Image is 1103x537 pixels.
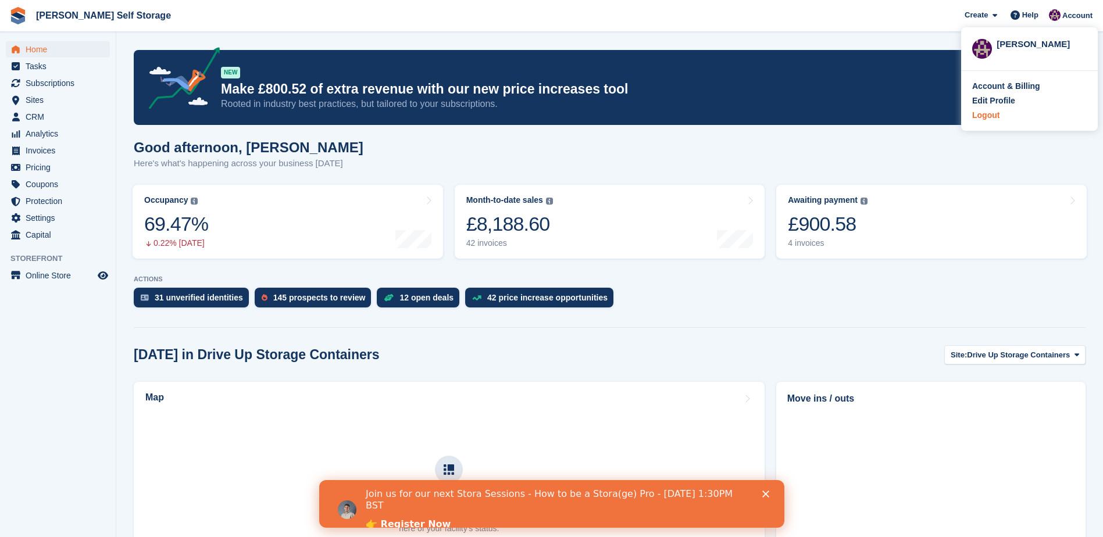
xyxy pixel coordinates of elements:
a: Account & Billing [972,80,1087,92]
a: menu [6,126,110,142]
div: Logout [972,109,1000,121]
div: 31 unverified identities [155,293,243,302]
div: Edit Profile [972,95,1015,107]
span: Online Store [26,267,95,284]
a: Occupancy 69.47% 0.22% [DATE] [133,185,443,259]
div: £900.58 [788,212,868,236]
a: Edit Profile [972,95,1087,107]
span: Protection [26,193,95,209]
a: menu [6,176,110,192]
h2: Move ins / outs [787,392,1075,406]
span: Tasks [26,58,95,74]
div: 0.22% [DATE] [144,238,208,248]
div: Account & Billing [972,80,1040,92]
span: Invoices [26,142,95,159]
a: Month-to-date sales £8,188.60 42 invoices [455,185,765,259]
h2: Map [145,392,164,403]
div: £8,188.60 [466,212,553,236]
a: [PERSON_NAME] Self Storage [31,6,176,25]
a: 31 unverified identities [134,288,255,313]
div: 4 invoices [788,238,868,248]
span: Sites [26,92,95,108]
span: Pricing [26,159,95,176]
p: Rooted in industry best practices, but tailored to your subscriptions. [221,98,984,110]
button: Site: Drive Up Storage Containers [944,345,1086,364]
a: menu [6,75,110,91]
div: Close [443,10,455,17]
img: price-adjustments-announcement-icon-8257ccfd72463d97f412b2fc003d46551f7dbcb40ab6d574587a9cd5c0d94... [139,47,220,113]
h2: [DATE] in Drive Up Storage Containers [134,347,380,363]
p: ACTIONS [134,275,1086,283]
a: menu [6,193,110,209]
img: icon-info-grey-7440780725fd019a000dd9b08b2336e03edf1995a4989e88bcd33f0948082b44.svg [546,198,553,205]
span: CRM [26,109,95,125]
span: Create [965,9,988,21]
span: Site: [951,349,967,361]
div: Occupancy [144,195,188,205]
img: deal-1b604bf984904fb50ccaf53a9ad4b4a5d6e5aea283cecdc64d6e3604feb123c2.svg [384,293,394,302]
a: Awaiting payment £900.58 4 invoices [776,185,1087,259]
p: Here's what's happening across your business [DATE] [134,157,363,170]
div: 42 invoices [466,238,553,248]
span: Analytics [26,126,95,142]
h1: Good afternoon, [PERSON_NAME] [134,139,363,155]
a: 12 open deals [377,288,465,313]
img: price_increase_opportunities-93ffe204e8149a01c8c9dc8f82e8f89637d9d84a8eef4429ea346261dce0b2c0.svg [472,295,481,300]
div: 42 price increase opportunities [487,293,608,302]
img: verify_identity-adf6edd0f0f0b5bbfe63781bf79b02c33cf7c696d77639b501bdc392416b5a36.svg [141,294,149,301]
div: Awaiting payment [788,195,858,205]
a: Logout [972,109,1087,121]
span: Help [1022,9,1038,21]
span: Account [1062,10,1093,22]
a: menu [6,159,110,176]
div: Month-to-date sales [466,195,543,205]
img: icon-info-grey-7440780725fd019a000dd9b08b2336e03edf1995a4989e88bcd33f0948082b44.svg [861,198,868,205]
a: 42 price increase opportunities [465,288,619,313]
img: prospect-51fa495bee0391a8d652442698ab0144808aea92771e9ea1ae160a38d050c398.svg [262,294,267,301]
span: Drive Up Storage Containers [967,349,1070,361]
img: Nikki Ambrosini [1049,9,1061,21]
span: Storefront [10,253,116,264]
a: menu [6,227,110,243]
div: 145 prospects to review [273,293,366,302]
span: Capital [26,227,95,243]
a: menu [6,41,110,58]
a: menu [6,58,110,74]
a: Preview store [96,268,110,282]
img: Nikki Ambrosini [972,39,992,59]
a: menu [6,267,110,284]
span: Home [26,41,95,58]
a: menu [6,210,110,226]
div: NEW [221,67,240,78]
a: menu [6,142,110,159]
img: icon-info-grey-7440780725fd019a000dd9b08b2336e03edf1995a4989e88bcd33f0948082b44.svg [191,198,198,205]
div: 12 open deals [399,293,454,302]
p: Make £800.52 of extra revenue with our new price increases tool [221,81,984,98]
a: menu [6,92,110,108]
a: 👉 Register Now [47,38,131,51]
img: stora-icon-8386f47178a22dfd0bd8f6a31ec36ba5ce8667c1dd55bd0f319d3a0aa187defe.svg [9,7,27,24]
iframe: Intercom live chat banner [319,480,784,528]
a: 145 prospects to review [255,288,377,313]
span: Settings [26,210,95,226]
div: 69.47% [144,212,208,236]
a: menu [6,109,110,125]
span: Subscriptions [26,75,95,91]
span: Coupons [26,176,95,192]
div: [PERSON_NAME] [997,38,1087,48]
img: map-icn-33ee37083ee616e46c38cad1a60f524a97daa1e2b2c8c0bc3eb3415660979fc1.svg [444,464,454,475]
